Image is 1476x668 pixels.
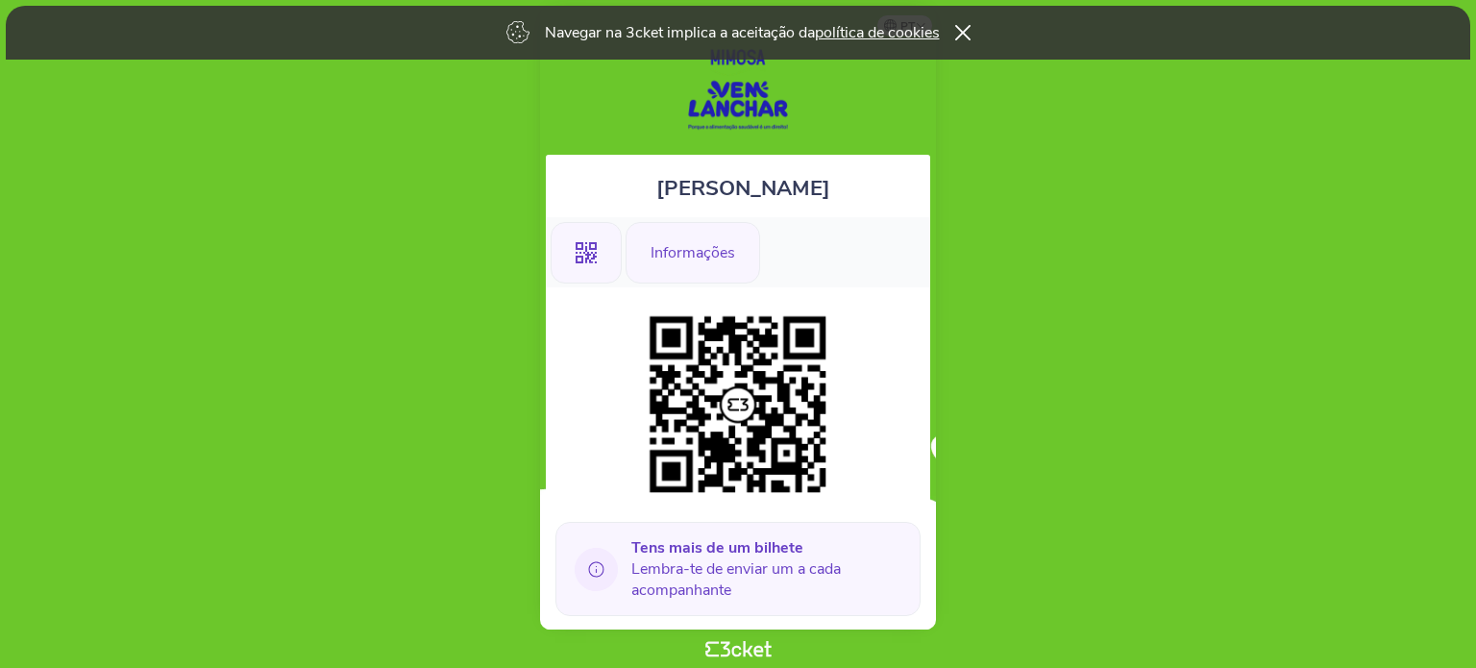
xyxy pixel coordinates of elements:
[545,22,940,43] p: Navegar na 3cket implica a aceitação da
[640,307,836,503] img: f3cfb8e6844d42778cb964750051d6ad.png
[631,537,905,601] span: Lembra-te de enviar um a cada acompanhante
[626,240,760,261] a: Informações
[631,25,845,145] img: Mimosa Vem Lanchar
[815,22,940,43] a: política de cookies
[631,537,803,558] b: Tens mais de um bilhete
[626,222,760,284] div: Informações
[656,174,830,203] span: [PERSON_NAME]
